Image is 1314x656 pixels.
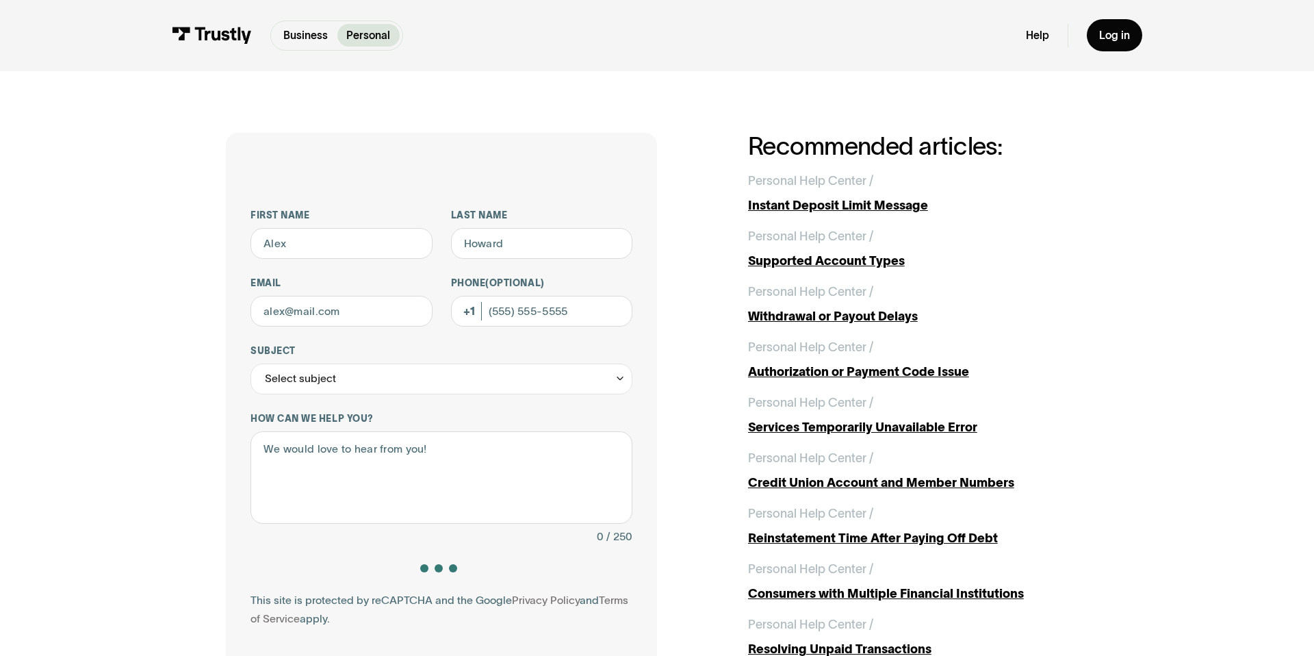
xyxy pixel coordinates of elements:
div: Authorization or Payment Code Issue [748,363,1088,381]
p: Business [283,27,328,44]
a: Terms of Service [250,594,628,625]
img: Trustly Logo [172,27,252,44]
div: Supported Account Types [748,252,1088,270]
div: Personal Help Center / [748,505,873,523]
p: Personal [346,27,390,44]
h2: Recommended articles: [748,133,1088,160]
div: This site is protected by reCAPTCHA and the Google and apply. [250,591,632,628]
label: Email [250,277,433,290]
div: Select subject [265,369,336,388]
div: Personal Help Center / [748,394,873,412]
a: Personal Help Center /Supported Account Types [748,227,1088,270]
div: Reinstatement Time After Paying Off Debt [748,529,1088,548]
div: Consumers with Multiple Financial Institutions [748,585,1088,603]
input: Howard [451,228,633,259]
input: (555) 555-5555 [451,296,633,327]
label: Subject [250,345,632,357]
div: 0 [597,527,604,546]
label: First name [250,210,433,222]
a: Business [274,24,337,47]
a: Personal Help Center /Withdrawal or Payout Delays [748,283,1088,326]
label: How can we help you? [250,413,632,425]
a: Personal Help Center /Services Temporarily Unavailable Error [748,394,1088,437]
a: Personal Help Center /Authorization or Payment Code Issue [748,338,1088,381]
div: Personal Help Center / [748,616,873,634]
div: Personal Help Center / [748,338,873,357]
a: Help [1026,29,1049,42]
div: Personal Help Center / [748,227,873,246]
a: Personal [337,24,400,47]
div: Personal Help Center / [748,560,873,579]
div: Log in [1099,29,1130,42]
div: / 250 [606,527,632,546]
input: alex@mail.com [250,296,433,327]
a: Personal Help Center /Consumers with Multiple Financial Institutions [748,560,1088,603]
div: Credit Union Account and Member Numbers [748,474,1088,492]
div: Personal Help Center / [748,283,873,301]
a: Log in [1087,19,1142,51]
div: Services Temporarily Unavailable Error [748,418,1088,437]
label: Last name [451,210,633,222]
a: Personal Help Center /Instant Deposit Limit Message [748,172,1088,215]
input: Alex [250,228,433,259]
a: Privacy Policy [512,594,580,606]
a: Personal Help Center /Reinstatement Time After Paying Off Debt [748,505,1088,548]
span: (Optional) [485,278,544,288]
a: Personal Help Center /Credit Union Account and Member Numbers [748,449,1088,492]
div: Personal Help Center / [748,449,873,468]
label: Phone [451,277,633,290]
div: Instant Deposit Limit Message [748,197,1088,215]
div: Personal Help Center / [748,172,873,190]
div: Withdrawal or Payout Delays [748,307,1088,326]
